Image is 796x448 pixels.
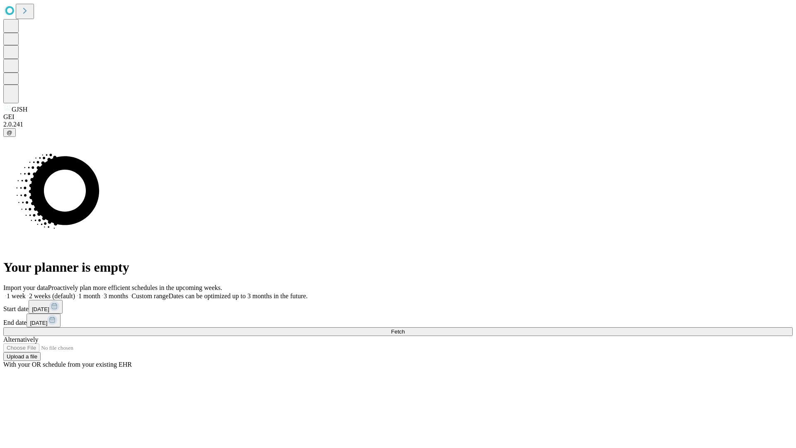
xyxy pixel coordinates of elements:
span: Alternatively [3,336,38,343]
button: @ [3,128,16,137]
span: Proactively plan more efficient schedules in the upcoming weeks. [48,284,222,291]
button: [DATE] [29,300,63,314]
div: End date [3,314,793,327]
span: With your OR schedule from your existing EHR [3,361,132,368]
button: Fetch [3,327,793,336]
span: 3 months [104,292,128,299]
h1: Your planner is empty [3,260,793,275]
span: Fetch [391,329,405,335]
span: GJSH [12,106,27,113]
div: 2.0.241 [3,121,793,128]
span: 1 month [78,292,100,299]
button: Upload a file [3,352,41,361]
span: Import your data [3,284,48,291]
span: Custom range [131,292,168,299]
div: Start date [3,300,793,314]
span: @ [7,129,12,136]
span: [DATE] [30,320,47,326]
div: GEI [3,113,793,121]
button: [DATE] [27,314,61,327]
span: [DATE] [32,306,49,312]
span: Dates can be optimized up to 3 months in the future. [169,292,308,299]
span: 1 week [7,292,26,299]
span: 2 weeks (default) [29,292,75,299]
